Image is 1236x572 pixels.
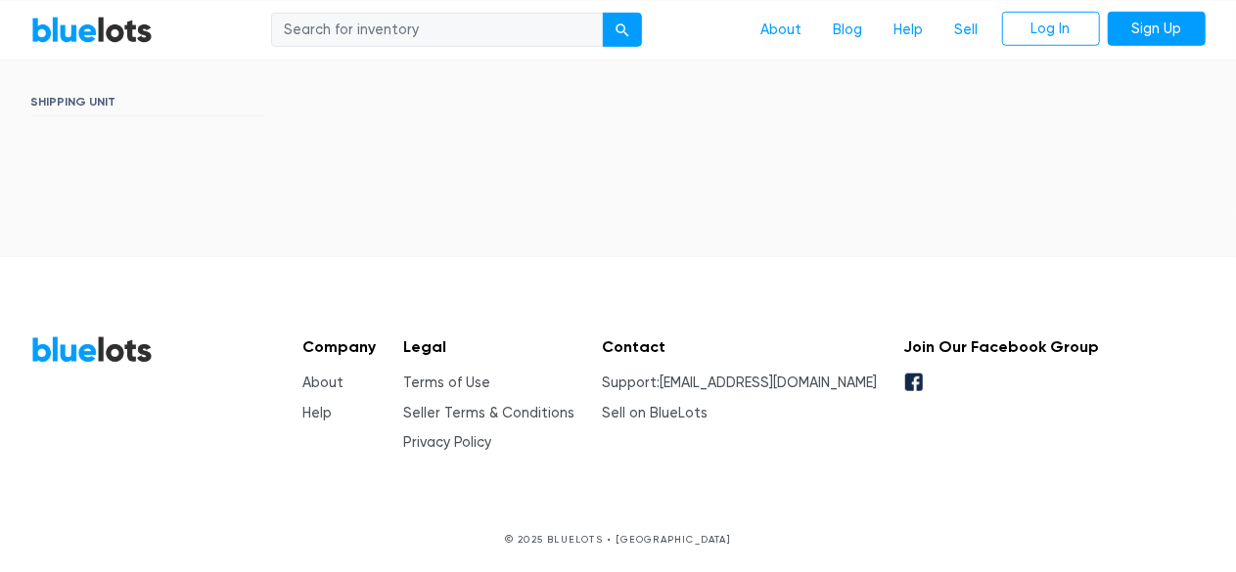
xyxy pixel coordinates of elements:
a: Sign Up [1108,11,1206,46]
a: Sell [939,11,994,48]
a: Help [879,11,939,48]
a: Blog [818,11,879,48]
a: Help [303,405,333,421]
a: BlueLots [31,335,153,364]
a: Log In [1002,11,1100,46]
a: About [303,374,344,391]
a: [EMAIL_ADDRESS][DOMAIN_NAME] [660,374,877,391]
h5: Contact [602,337,877,356]
a: BlueLots [31,15,153,43]
h5: Company [303,337,377,356]
li: Support: [602,373,877,394]
a: Sell on BlueLots [602,405,708,421]
h5: Legal [403,337,574,356]
h5: Join Our Facebook Group [903,337,1099,356]
input: Search for inventory [271,12,604,47]
h6: SHIPPING UNIT [31,95,265,116]
a: Privacy Policy [403,434,491,451]
a: Seller Terms & Conditions [403,405,574,421]
a: About [746,11,818,48]
a: Terms of Use [403,374,490,391]
p: © 2025 BLUELOTS • [GEOGRAPHIC_DATA] [31,532,1206,547]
